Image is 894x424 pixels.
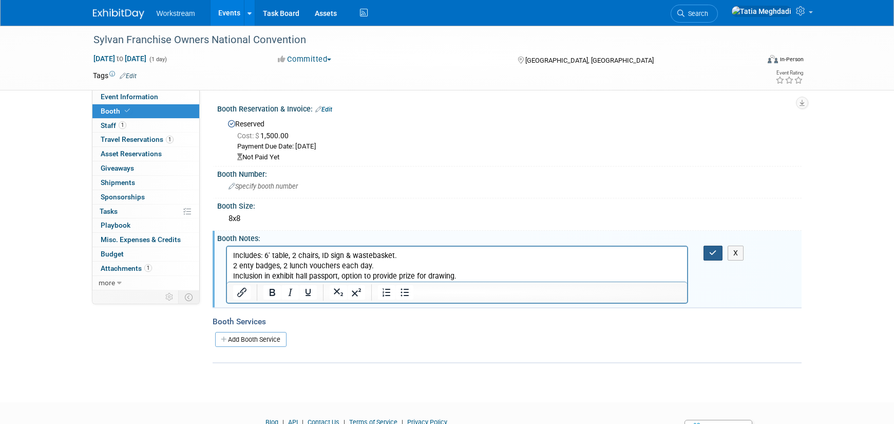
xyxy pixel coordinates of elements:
[779,56,804,63] div: In-Person
[119,121,126,129] span: 1
[330,285,347,300] button: Subscript
[237,153,794,162] div: Not Paid Yet
[233,285,251,300] button: Insert/edit link
[93,54,147,63] span: [DATE] [DATE]
[161,290,179,304] td: Personalize Event Tab Strip
[378,285,395,300] button: Numbered list
[299,285,317,300] button: Underline
[315,106,332,113] a: Edit
[101,107,132,115] span: Booth
[237,132,293,140] span: 1,500.00
[92,161,199,175] a: Giveaways
[92,247,199,261] a: Budget
[281,285,299,300] button: Italic
[225,211,794,227] div: 8x8
[101,178,135,187] span: Shipments
[92,176,199,190] a: Shipments
[92,233,199,247] a: Misc. Expenses & Credits
[684,10,708,17] span: Search
[217,101,802,115] div: Booth Reservation & Invoice:
[768,55,778,63] img: Format-Inperson.png
[100,207,118,215] span: Tasks
[101,221,130,229] span: Playbook
[92,104,199,118] a: Booth
[92,205,199,218] a: Tasks
[90,31,744,49] div: Sylvan Franchise Owners National Convention
[144,264,152,272] span: 1
[92,119,199,133] a: Staff1
[217,198,802,211] div: Booth Size:
[101,250,124,258] span: Budget
[237,142,794,152] div: Payment Due Date: [DATE]
[93,9,144,19] img: ExhibitDay
[227,247,688,282] iframe: Rich Text Area
[101,121,126,130] span: Staff
[525,57,654,64] span: [GEOGRAPHIC_DATA], [GEOGRAPHIC_DATA]
[148,56,167,63] span: (1 day)
[92,276,199,290] a: more
[92,90,199,104] a: Event Information
[215,332,287,347] a: Add Booth Service
[225,116,794,162] div: Reserved
[213,316,802,327] div: Booth Services
[263,285,281,300] button: Bold
[217,167,802,179] div: Booth Number:
[237,132,260,140] span: Cost: $
[101,150,162,158] span: Asset Reservations
[166,136,174,143] span: 1
[101,193,145,201] span: Sponsorships
[120,72,137,80] a: Edit
[92,133,199,146] a: Travel Reservations1
[229,182,298,190] span: Specify booth number
[698,53,804,69] div: Event Format
[101,164,134,172] span: Giveaways
[101,264,152,272] span: Attachments
[728,246,744,261] button: X
[115,54,125,63] span: to
[396,285,413,300] button: Bullet list
[92,218,199,232] a: Playbook
[92,262,199,275] a: Attachments1
[217,231,802,244] div: Booth Notes:
[93,70,137,81] td: Tags
[157,9,195,17] span: Workstream
[92,190,199,204] a: Sponsorships
[99,279,115,287] span: more
[775,70,803,76] div: Event Rating
[731,6,792,17] img: Tatia Meghdadi
[178,290,199,304] td: Toggle Event Tabs
[101,135,174,143] span: Travel Reservations
[125,108,130,114] i: Booth reservation complete
[348,285,365,300] button: Superscript
[274,54,335,65] button: Committed
[92,147,199,161] a: Asset Reservations
[671,5,718,23] a: Search
[101,235,181,244] span: Misc. Expenses & Credits
[101,93,158,101] span: Event Information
